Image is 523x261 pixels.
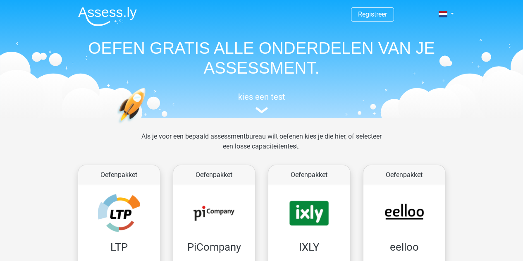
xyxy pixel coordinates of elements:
[72,92,452,114] a: kies een test
[135,132,388,161] div: Als je voor een bepaald assessmentbureau wilt oefenen kies je die hier, of selecteer een losse ca...
[78,7,137,26] img: Assessly
[358,10,387,18] a: Registreer
[72,92,452,102] h5: kies een test
[256,107,268,113] img: assessment
[72,38,452,78] h1: OEFEN GRATIS ALLE ONDERDELEN VAN JE ASSESSMENT.
[117,88,178,163] img: oefenen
